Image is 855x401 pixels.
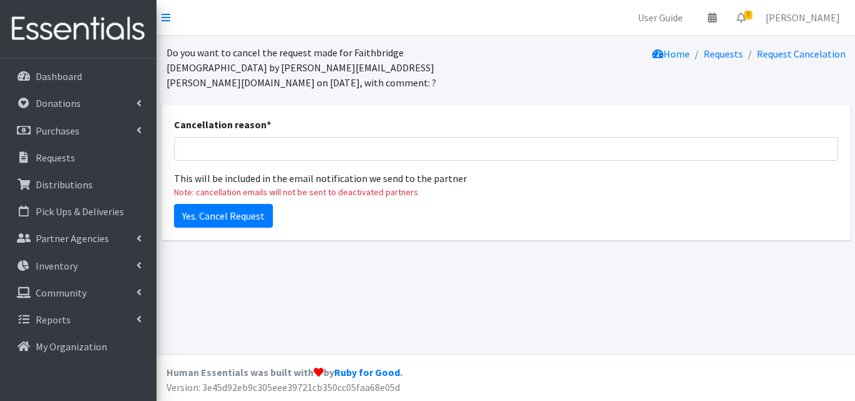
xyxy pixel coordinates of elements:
a: Requests [5,145,151,170]
span: Version: 3e45d92eb9c305eee39721cb350cc05faa68e05d [166,381,400,393]
a: [PERSON_NAME] [755,5,850,30]
a: My Organization [5,334,151,359]
a: Purchases [5,118,151,143]
input: Yes. Cancel Request [174,204,273,228]
p: Pick Ups & Deliveries [36,205,124,218]
a: Ruby for Good [334,366,400,378]
p: My Organization [36,340,107,353]
strong: Human Essentials was built with by . [166,366,402,378]
label: Cancellation reason [174,117,271,132]
p: Inventory [36,260,78,272]
span: Do you want to cancel the request made for Faithbridge [DEMOGRAPHIC_DATA] by [PERSON_NAME][EMAIL_... [166,46,436,89]
a: Partner Agencies [5,226,151,251]
p: Purchases [36,124,79,137]
p: Reports [36,313,71,326]
a: Donations [5,91,151,116]
abbr: required [267,118,271,131]
a: Request Cancelation [757,48,846,60]
a: Inventory [5,253,151,278]
img: HumanEssentials [5,8,151,50]
p: Partner Agencies [36,232,109,245]
span: 3 [744,11,752,19]
p: Dashboard [36,70,82,83]
p: Donations [36,97,81,109]
a: Community [5,280,151,305]
a: Dashboard [5,64,151,89]
a: Pick Ups & Deliveries [5,199,151,224]
a: User Guide [628,5,693,30]
p: Requests [36,151,75,164]
a: 3 [727,5,755,30]
div: This will be included in the email notification we send to the partner [174,171,838,186]
a: Requests [704,48,743,60]
a: Distributions [5,172,151,197]
a: Reports [5,307,151,332]
a: Home [652,48,690,60]
div: Note: cancellation emails will not be sent to deactivated partners [174,186,838,199]
p: Community [36,287,86,299]
p: Distributions [36,178,93,191]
